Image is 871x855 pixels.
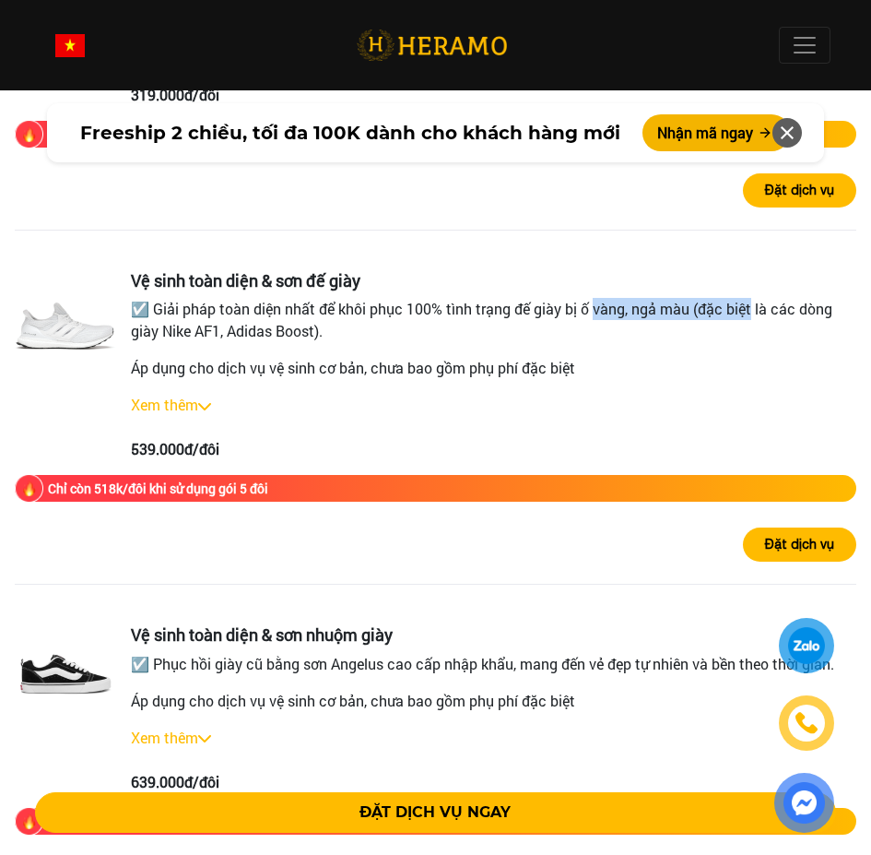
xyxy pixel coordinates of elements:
img: phone-icon [796,713,818,733]
span: Freeship 2 chiều, tối đa 100K dành cho khách hàng mới [80,119,620,147]
a: Xem thêm [131,728,198,747]
button: Đặt dịch vụ [743,173,856,208]
img: fire.png [15,474,43,503]
img: logo [357,27,507,65]
button: ĐẶT DỊCH VỤ NGAY [35,792,836,833]
p: Áp dụng cho dịch vụ vệ sinh cơ bản, chưa bao gồm phụ phí đặc biệt [131,690,856,712]
img: Vệ sinh toàn diện & sơn nhuộm giày [15,625,116,727]
a: phone-icon [782,698,831,748]
p: Áp dụng cho dịch vụ vệ sinh cơ bản, chưa bao gồm phụ phí đặc biệt [131,357,856,379]
h3: Vệ sinh toàn diện & sơn nhuộm giày [131,625,856,646]
button: Đặt dịch vụ [743,528,856,562]
button: Nhận mã ngay [642,114,790,151]
div: 539.000đ/đôi [131,438,856,460]
h3: Vệ sinh toàn diện & sơn đế giày [131,271,856,291]
img: arrow_down.svg [198,735,211,742]
img: arrow_down.svg [198,403,211,410]
p: ☑️ Phục hồi giày cũ bằng sơn Angelus cao cấp nhập khẩu, mang đến vẻ đẹp tự nhiên và bền theo thời... [131,653,856,675]
a: Xem thêm [131,395,198,414]
div: 639.000đ/đôi [131,771,856,793]
p: ☑️ Giải pháp toàn diện nhất để khôi phục 100% tình trạng đế giày bị ố vàng, ngả màu (đặc biệt là ... [131,298,856,342]
div: Chỉ còn 518k/đôi khi sử dụng gói 5 đôi [48,479,268,498]
img: Vệ sinh toàn diện & sơn đế giày [15,271,116,373]
img: vn-flag.png [55,34,85,57]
